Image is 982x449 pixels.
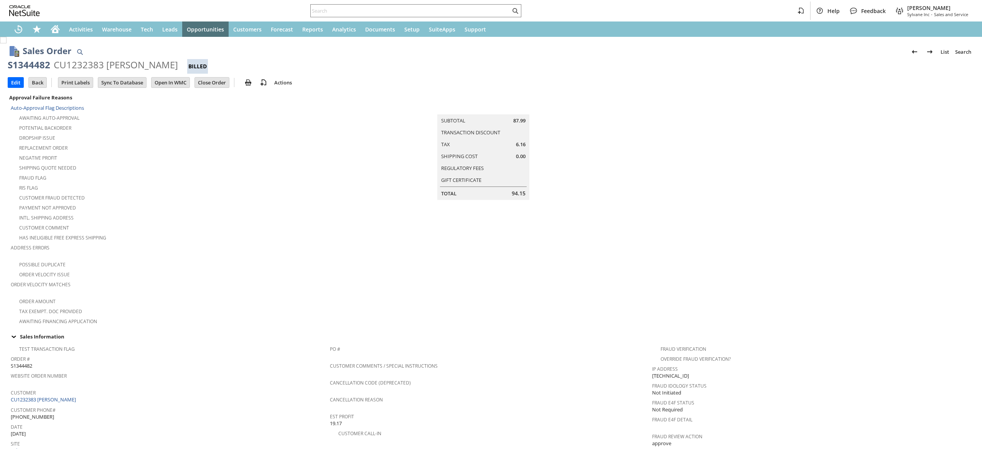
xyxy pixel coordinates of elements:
a: Replacement Order [19,145,68,151]
span: 87.99 [513,117,526,124]
a: Dropship Issue [19,135,55,141]
a: Support [460,21,491,37]
span: Feedback [861,7,886,15]
input: Sync To Database [98,78,146,87]
svg: logo [9,5,40,16]
a: Transaction Discount [441,129,500,136]
input: Print Labels [58,78,93,87]
span: Help [827,7,840,15]
div: Sales Information [8,332,971,342]
span: [DATE] [11,430,26,437]
span: Documents [365,26,395,33]
a: Date [11,424,23,430]
span: Activities [69,26,93,33]
span: 0.00 [516,153,526,160]
a: Total [441,190,456,197]
a: Customer Fraud Detected [19,195,85,201]
a: Potential Backorder [19,125,71,131]
a: Cancellation Reason [330,396,383,403]
a: Site [11,441,20,447]
a: PO # [330,346,340,352]
span: Tech [141,26,153,33]
div: Approval Failure Reasons [8,92,327,102]
span: approve [652,440,671,447]
a: Est Profit [330,413,354,420]
span: [TECHNICAL_ID] [652,372,689,380]
a: Override Fraud Verification? [661,356,731,362]
img: add-record.svg [259,78,268,87]
a: Tech [136,21,158,37]
a: Customer Call-in [338,430,381,437]
svg: Home [51,25,60,34]
a: Subtotal [441,117,465,124]
a: Recent Records [9,21,28,37]
a: Negative Profit [19,155,57,161]
a: Customer Comment [19,225,69,231]
span: - [931,12,933,17]
a: Customers [229,21,266,37]
input: Search [311,6,511,15]
a: Fraud E4F Status [652,399,694,406]
a: Order Velocity Issue [19,271,70,278]
a: Order # [11,356,30,362]
span: 6.16 [516,141,526,148]
span: Customers [233,26,262,33]
span: Not Initiated [652,389,681,396]
a: Leads [158,21,182,37]
a: Gift Certificate [441,177,481,183]
a: Documents [361,21,400,37]
span: Reports [302,26,323,33]
a: Awaiting Auto-Approval [19,115,79,121]
a: Tax [441,141,450,148]
a: Payment not approved [19,205,76,211]
img: Quick Find [75,47,84,56]
a: Analytics [328,21,361,37]
a: Warehouse [97,21,136,37]
a: Actions [271,79,295,86]
a: RIS flag [19,185,38,191]
input: Back [29,78,46,87]
span: Leads [162,26,178,33]
a: Auto-Approval Flag Descriptions [11,104,84,111]
span: Sylvane Inc [907,12,929,17]
h1: Sales Order [23,45,71,57]
a: List [938,46,952,58]
a: Reports [298,21,328,37]
a: Fraud Flag [19,175,46,181]
svg: Search [511,6,520,15]
a: Website Order Number [11,373,67,379]
a: Has Ineligible Free Express Shipping [19,234,106,241]
a: Customer [11,390,36,396]
a: IP Address [652,366,678,372]
a: Activities [64,21,97,37]
a: Test Transaction Flag [19,346,75,352]
svg: Recent Records [14,25,23,34]
a: CU1232383 [PERSON_NAME] [11,396,78,403]
span: Warehouse [102,26,132,33]
caption: Summary [437,102,529,114]
svg: Shortcuts [32,25,41,34]
img: print.svg [244,78,253,87]
a: Shipping Cost [441,153,478,160]
a: SuiteApps [424,21,460,37]
a: Cancellation Code (deprecated) [330,380,411,386]
span: [PERSON_NAME] [907,4,968,12]
a: Regulatory Fees [441,165,484,172]
a: Order Velocity Matches [11,281,71,288]
div: Shortcuts [28,21,46,37]
span: S1344482 [11,362,32,370]
input: Close Order [195,78,229,87]
span: Analytics [332,26,356,33]
a: Fraud Review Action [652,433,702,440]
span: 94.15 [512,190,526,197]
div: CU1232383 [PERSON_NAME] [54,59,178,71]
span: 19.17 [330,420,342,427]
a: Setup [400,21,424,37]
img: Previous [910,47,919,56]
a: Tax Exempt. Doc Provided [19,308,82,315]
a: Intl. Shipping Address [19,215,74,221]
a: Fraud E4F Detail [652,416,692,423]
a: Search [952,46,974,58]
span: Support [465,26,486,33]
span: Opportunities [187,26,224,33]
